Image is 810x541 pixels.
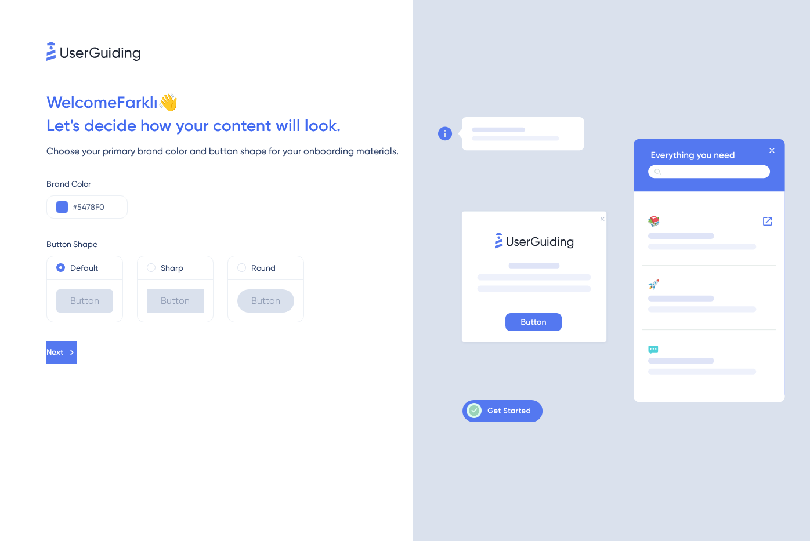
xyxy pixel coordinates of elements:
label: Round [251,261,276,275]
label: Sharp [161,261,183,275]
label: Default [70,261,98,275]
div: Let ' s decide how your content will look. [46,114,413,137]
div: Button [237,289,294,313]
button: Next [46,341,77,364]
div: Button [147,289,204,313]
div: Welcome Farklı 👋 [46,91,413,114]
span: Next [46,346,63,360]
div: Button [56,289,113,313]
div: Button Shape [46,237,413,251]
div: Brand Color [46,177,413,191]
div: Choose your primary brand color and button shape for your onboarding materials. [46,144,413,158]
